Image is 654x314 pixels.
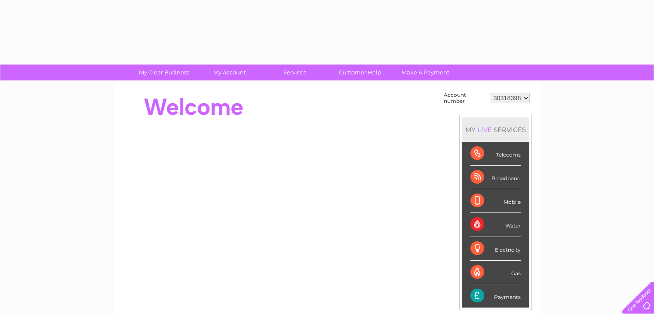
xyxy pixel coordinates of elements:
div: Water [470,213,521,237]
div: MY SERVICES [462,117,529,142]
div: Telecoms [470,142,521,166]
td: Account number [442,90,488,106]
div: Payments [470,284,521,308]
div: Gas [470,261,521,284]
a: My Account [194,65,265,80]
a: Customer Help [325,65,396,80]
a: Services [259,65,330,80]
div: Electricity [470,237,521,261]
div: Mobile [470,189,521,213]
div: LIVE [476,126,494,134]
a: Make A Payment [390,65,461,80]
div: Broadband [470,166,521,189]
a: My Clear Business [129,65,200,80]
